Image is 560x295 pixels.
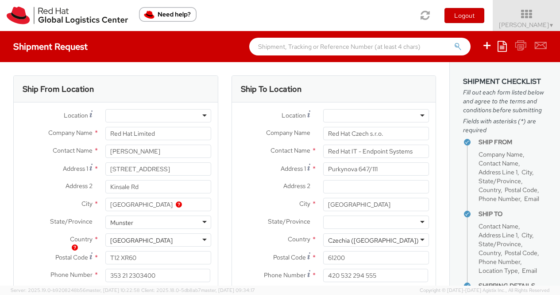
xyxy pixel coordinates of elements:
span: Address 2 [283,182,310,190]
span: City [81,200,93,208]
span: Postal Code [273,253,306,261]
h3: Ship To Location [241,85,301,94]
span: Company Name [479,150,523,158]
span: Location Type [479,267,518,275]
span: Fields with asterisks (*) are required [463,117,547,134]
span: Phone Number [479,258,520,266]
span: Contact Name [53,146,93,154]
div: Munster [110,218,133,227]
span: Email [522,267,537,275]
span: State/Province [268,217,310,225]
input: Shipment, Tracking or Reference Number (at least 4 chars) [249,38,471,55]
h4: Shipping Details [479,283,547,289]
span: Client: 2025.18.0-5db8ab7 [141,287,255,293]
span: Address Line 1 [479,168,518,176]
span: Postal Code [505,249,537,257]
img: rh-logistics-00dfa346123c4ec078e1.svg [7,7,128,24]
span: Copyright © [DATE]-[DATE] Agistix Inc., All Rights Reserved [420,287,549,294]
span: Phone Number [50,271,93,279]
span: Company Name [266,129,310,137]
span: Address 2 [66,182,93,190]
span: Server: 2025.19.0-b9208248b56 [11,287,140,293]
button: Logout [444,8,484,23]
span: Address Line 1 [479,231,518,239]
span: Company Name [48,129,93,137]
span: Contact Name [479,159,518,167]
span: Email [524,195,539,203]
span: City [521,231,532,239]
span: Address 1 [63,165,88,173]
span: [PERSON_NAME] [499,21,554,29]
span: Fill out each form listed below and agree to the terms and conditions before submitting [463,88,547,114]
span: City [299,200,310,208]
span: master, [DATE] 10:22:58 [86,287,140,293]
span: Location [282,111,306,119]
span: Phone Number [264,271,306,279]
span: Country [479,249,501,257]
span: Contact Name [270,146,310,154]
span: Country [288,235,310,243]
div: Czechia ([GEOGRAPHIC_DATA]) [328,236,419,245]
span: State/Province [479,177,521,185]
span: Contact Name [479,222,518,230]
h4: Shipment Request [13,42,88,51]
button: Need help? [139,7,197,22]
h3: Shipment Checklist [463,78,547,86]
span: Location [64,111,88,119]
span: ▼ [549,22,554,29]
span: Phone Number [479,195,520,203]
span: Postal Code [55,253,88,261]
span: State/Province [50,217,93,225]
h4: Ship To [479,211,547,217]
span: Country [70,235,93,243]
div: [GEOGRAPHIC_DATA] [110,236,173,245]
span: Postal Code [505,186,537,194]
span: master, [DATE] 09:34:17 [201,287,255,293]
h4: Ship From [479,139,547,146]
span: Country [479,186,501,194]
span: City [521,168,532,176]
h3: Ship From Location [23,85,94,94]
span: Address 1 [281,165,306,173]
span: State/Province [479,240,521,248]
